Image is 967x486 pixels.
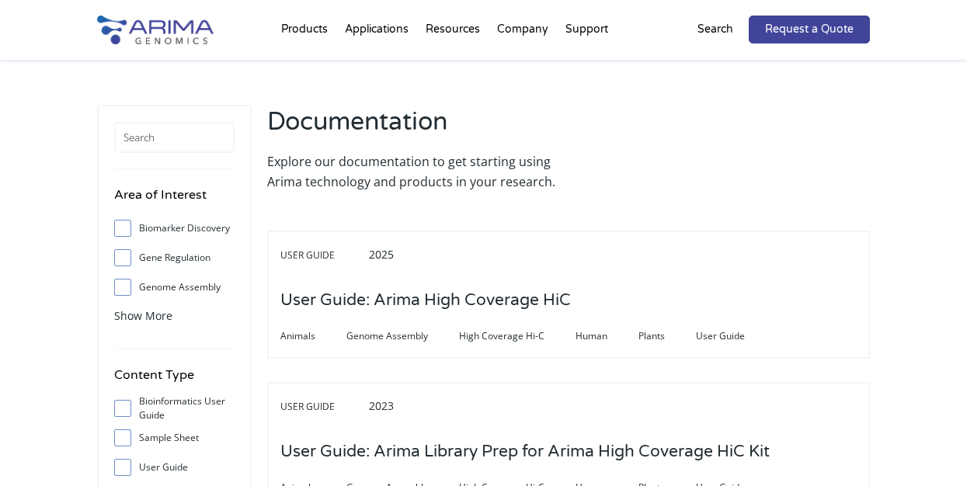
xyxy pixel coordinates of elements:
[114,456,235,479] label: User Guide
[280,276,571,325] h3: User Guide: Arima High Coverage HiC
[280,443,770,460] a: User Guide: Arima Library Prep for Arima High Coverage HiC Kit
[114,122,235,153] input: Search
[459,327,576,345] span: High Coverage Hi-C
[114,397,235,420] label: Bioinformatics User Guide
[280,292,571,309] a: User Guide: Arima High Coverage HiC
[280,246,366,265] span: User Guide
[97,16,214,44] img: Arima-Genomics-logo
[114,276,235,299] label: Genome Assembly
[267,151,561,192] p: Explore our documentation to get starting using Arima technology and products in your research.
[749,16,870,43] a: Request a Quote
[280,397,366,416] span: User Guide
[267,105,561,151] h2: Documentation
[280,428,770,476] h3: User Guide: Arima Library Prep for Arima High Coverage HiC Kit
[346,327,459,345] span: Genome Assembly
[638,327,696,345] span: Plants
[114,365,235,397] h4: Content Type
[114,426,235,450] label: Sample Sheet
[697,19,733,40] p: Search
[114,246,235,269] label: Gene Regulation
[114,308,172,323] span: Show More
[280,327,346,345] span: Animals
[369,247,394,262] span: 2025
[696,327,776,345] span: User Guide
[114,217,235,240] label: Biomarker Discovery
[369,398,394,413] span: 2023
[576,327,638,345] span: Human
[114,185,235,217] h4: Area of Interest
